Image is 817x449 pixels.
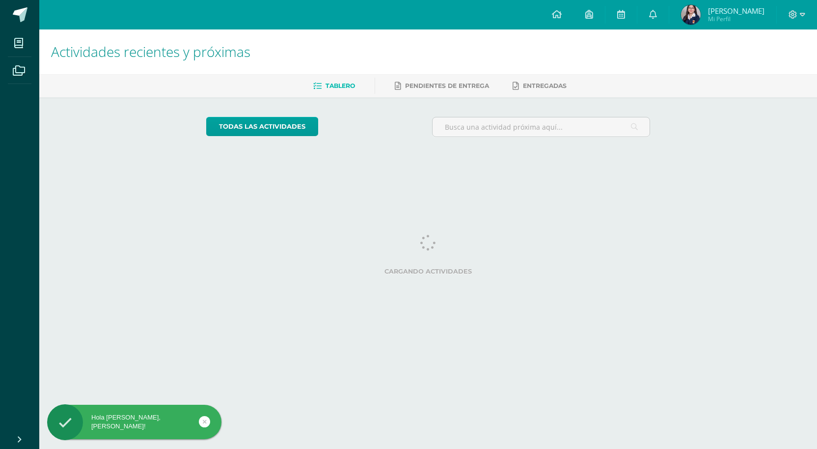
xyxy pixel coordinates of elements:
[405,82,489,89] span: Pendientes de entrega
[513,78,567,94] a: Entregadas
[395,78,489,94] a: Pendientes de entrega
[433,117,650,137] input: Busca una actividad próxima aquí...
[47,413,221,431] div: Hola [PERSON_NAME], [PERSON_NAME]!
[708,6,764,16] span: [PERSON_NAME]
[206,268,651,275] label: Cargando actividades
[326,82,355,89] span: Tablero
[51,42,250,61] span: Actividades recientes y próximas
[313,78,355,94] a: Tablero
[708,15,764,23] span: Mi Perfil
[523,82,567,89] span: Entregadas
[681,5,701,25] img: 5f4a4212820840d6231e44e1abc99324.png
[206,117,318,136] a: todas las Actividades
